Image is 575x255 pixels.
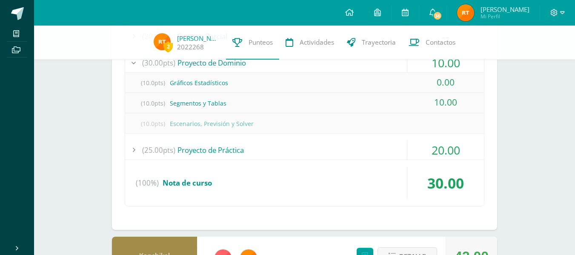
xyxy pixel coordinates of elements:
span: Punteos [249,38,273,47]
span: Contactos [426,38,455,47]
a: Contactos [402,26,462,60]
div: 0.00 [407,73,484,92]
span: 36 [433,11,442,20]
span: Actividades [300,38,334,47]
span: (30.00pts) [142,53,175,72]
span: Nota de curso [163,178,212,188]
div: Proyecto de Dominio [125,53,484,72]
div: 10.00 [407,93,484,112]
span: (10.0pts) [136,114,170,133]
span: 2 [163,41,173,52]
span: Trayectoria [362,38,396,47]
span: (100%) [136,167,159,199]
img: 5b284e87e7d490fb5ae7296aa8e53f86.png [457,4,474,21]
span: (25.00pts) [142,140,175,160]
span: [PERSON_NAME] [481,5,529,14]
div: Escenarios, Previsión y Solver [125,114,484,133]
div: 20.00 [407,140,484,160]
div: 30.00 [407,167,484,199]
a: Punteos [226,26,279,60]
a: Actividades [279,26,340,60]
img: 5b284e87e7d490fb5ae7296aa8e53f86.png [154,33,171,50]
a: [PERSON_NAME] [177,34,220,43]
a: 2022268 [177,43,204,52]
span: (10.0pts) [136,73,170,92]
div: Segmentos y Tablas [125,94,484,113]
div: Gráficos Estadísticos [125,73,484,92]
div: Proyecto de Práctica [125,140,484,160]
a: Trayectoria [340,26,402,60]
span: Mi Perfil [481,13,529,20]
div: 10.00 [407,53,484,72]
span: (10.0pts) [136,94,170,113]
